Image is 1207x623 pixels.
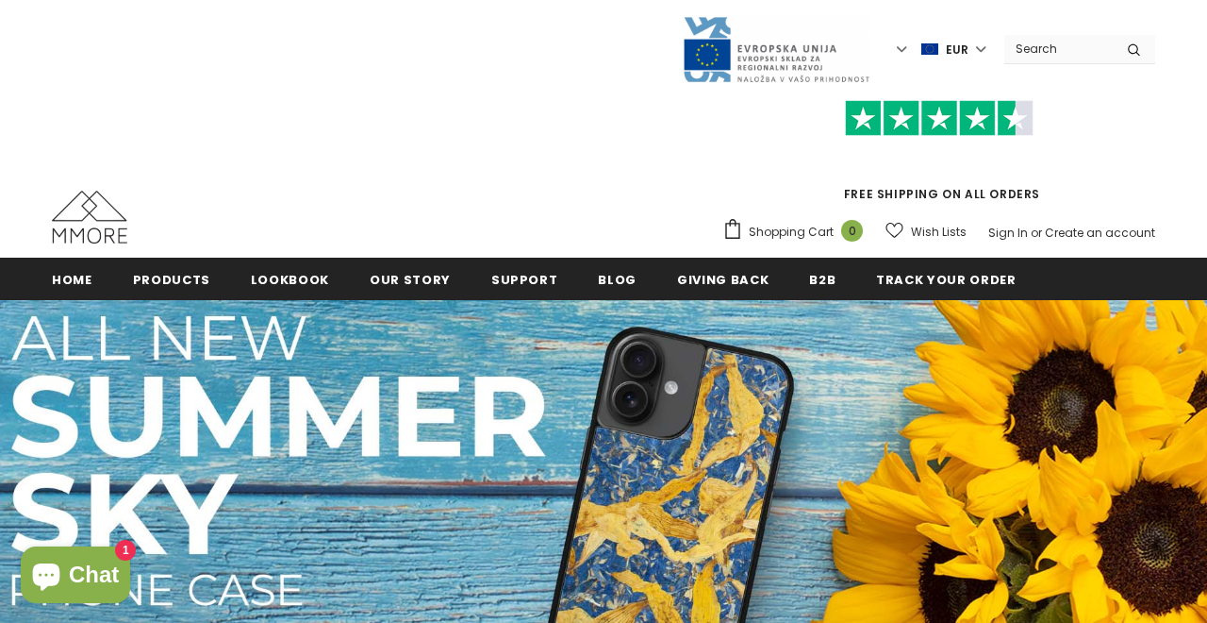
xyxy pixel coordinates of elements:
[911,223,967,242] span: Wish Lists
[845,100,1033,137] img: Trust Pilot Stars
[491,258,558,300] a: support
[1045,225,1155,241] a: Create an account
[876,258,1016,300] a: Track your order
[1031,225,1042,241] span: or
[809,271,835,289] span: B2B
[598,258,637,300] a: Blog
[133,258,210,300] a: Products
[52,258,92,300] a: Home
[251,271,329,289] span: Lookbook
[988,225,1028,241] a: Sign In
[370,271,451,289] span: Our Story
[370,258,451,300] a: Our Story
[885,215,967,248] a: Wish Lists
[15,547,136,608] inbox-online-store-chat: Shopify online store chat
[251,258,329,300] a: Lookbook
[1004,35,1113,62] input: Search Site
[677,258,769,300] a: Giving back
[749,223,834,242] span: Shopping Cart
[841,220,863,242] span: 0
[722,218,872,246] a: Shopping Cart 0
[809,258,835,300] a: B2B
[133,271,210,289] span: Products
[682,41,870,57] a: Javni Razpis
[52,271,92,289] span: Home
[682,15,870,84] img: Javni Razpis
[946,41,968,59] span: EUR
[598,271,637,289] span: Blog
[677,271,769,289] span: Giving back
[52,191,127,244] img: MMORE Cases
[491,271,558,289] span: support
[722,109,1155,202] span: FREE SHIPPING ON ALL ORDERS
[876,271,1016,289] span: Track your order
[722,136,1155,185] iframe: Customer reviews powered by Trustpilot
